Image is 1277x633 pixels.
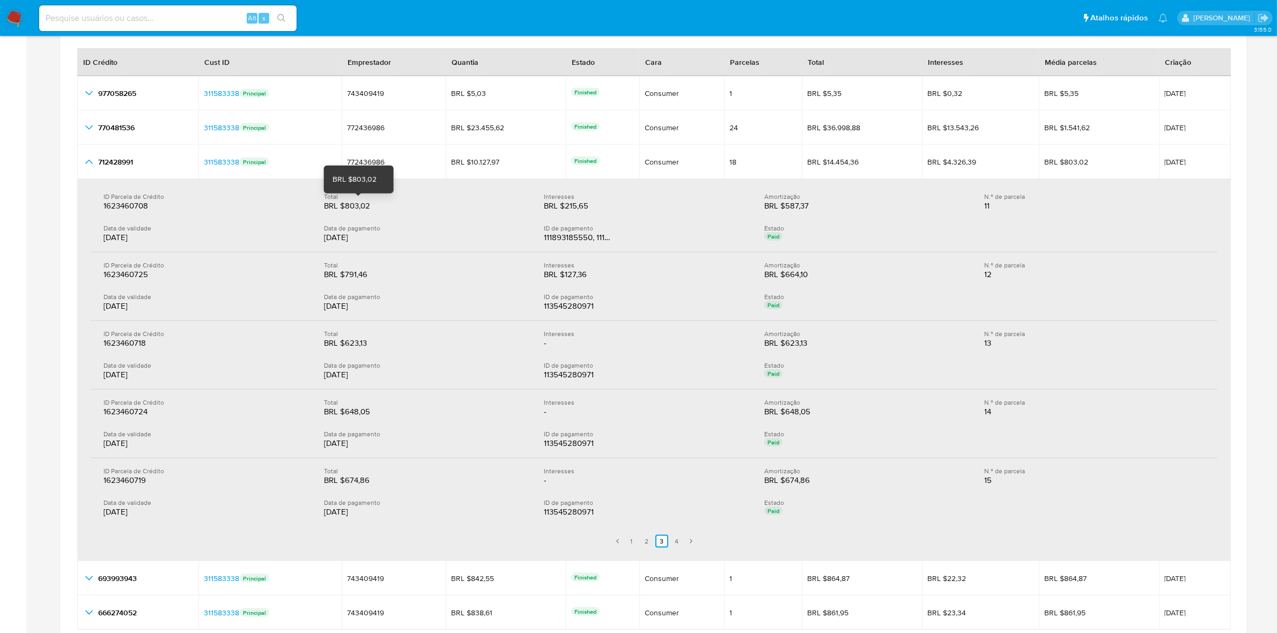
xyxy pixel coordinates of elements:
[333,174,377,185] div: BRL $803,02
[1090,12,1148,24] span: Atalhos rápidos
[1158,13,1168,23] a: Notificações
[1258,12,1269,24] a: Sair
[248,13,256,23] span: Alt
[262,13,265,23] span: s
[1254,25,1272,34] span: 3.155.0
[39,11,297,25] input: Pesquise usuários ou casos...
[270,11,292,26] button: search-icon
[1193,13,1254,23] p: viviane.jdasilva@mercadopago.com.br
